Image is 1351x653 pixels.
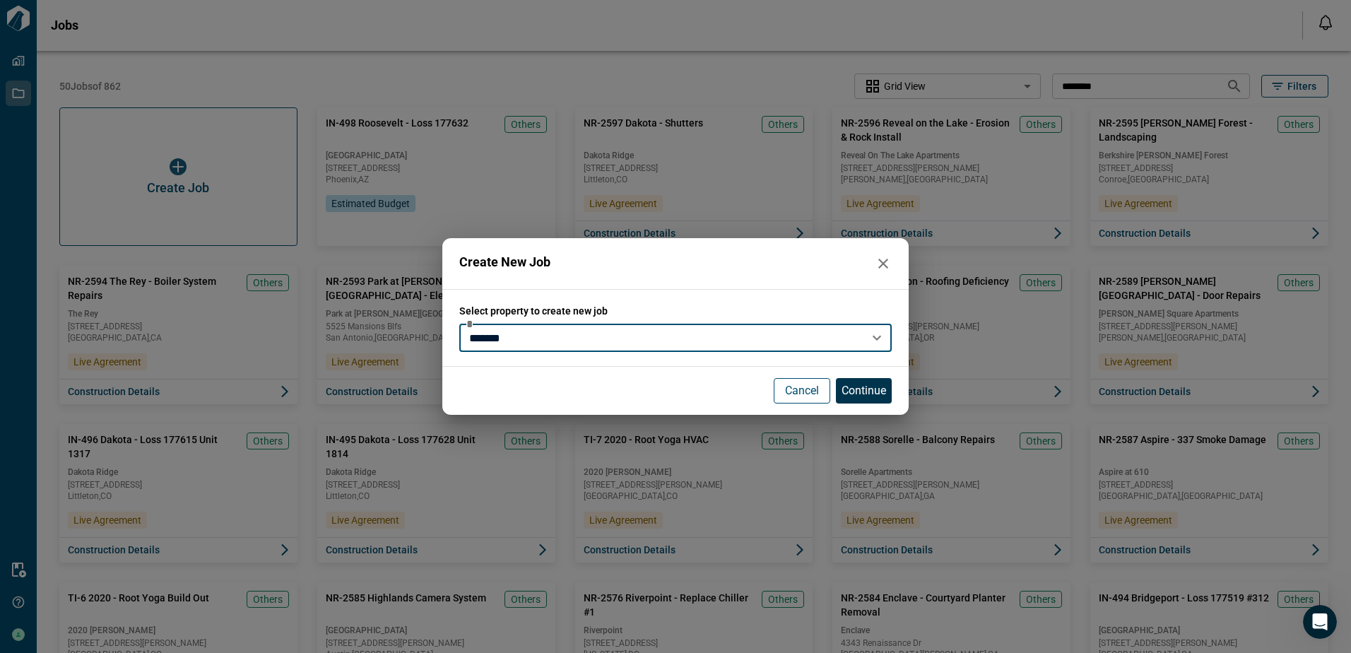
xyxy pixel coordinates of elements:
[867,328,887,348] button: Open
[836,378,892,404] button: Continue
[459,255,550,272] span: Create New Job
[774,378,830,404] button: Cancel
[785,382,819,399] p: Cancel
[1303,605,1337,639] iframe: Intercom live chat
[459,304,892,318] span: Select property to create new job
[842,382,886,399] p: Continue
